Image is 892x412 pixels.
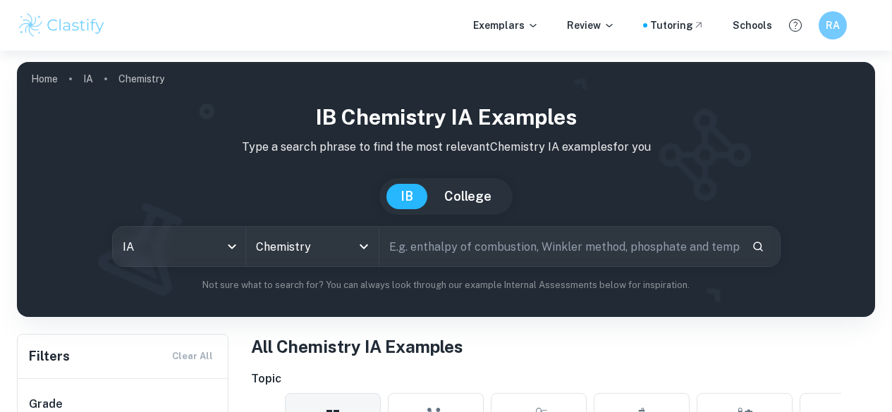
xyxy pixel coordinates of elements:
p: Exemplars [473,18,539,33]
button: Search [746,235,770,258]
button: IB [386,184,427,209]
h1: All Chemistry IA Examples [251,334,875,359]
button: RA [819,11,847,39]
button: Open [354,237,374,256]
button: Help and Feedback [783,13,807,37]
a: IA [83,69,93,89]
img: profile cover [17,62,875,317]
h6: Filters [29,347,70,366]
img: Clastify logo [17,11,106,39]
a: Tutoring [650,18,704,33]
h1: IB Chemistry IA examples [28,101,864,133]
a: Schools [733,18,772,33]
div: IA [113,227,245,266]
p: Chemistry [118,71,164,87]
p: Not sure what to search for? You can always look through our example Internal Assessments below f... [28,278,864,292]
p: Type a search phrase to find the most relevant Chemistry IA examples for you [28,139,864,156]
p: Review [567,18,615,33]
button: College [430,184,506,209]
h6: Topic [251,370,875,387]
h6: RA [825,18,841,33]
a: Home [31,69,58,89]
input: E.g. enthalpy of combustion, Winkler method, phosphate and temperature... [379,227,740,266]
